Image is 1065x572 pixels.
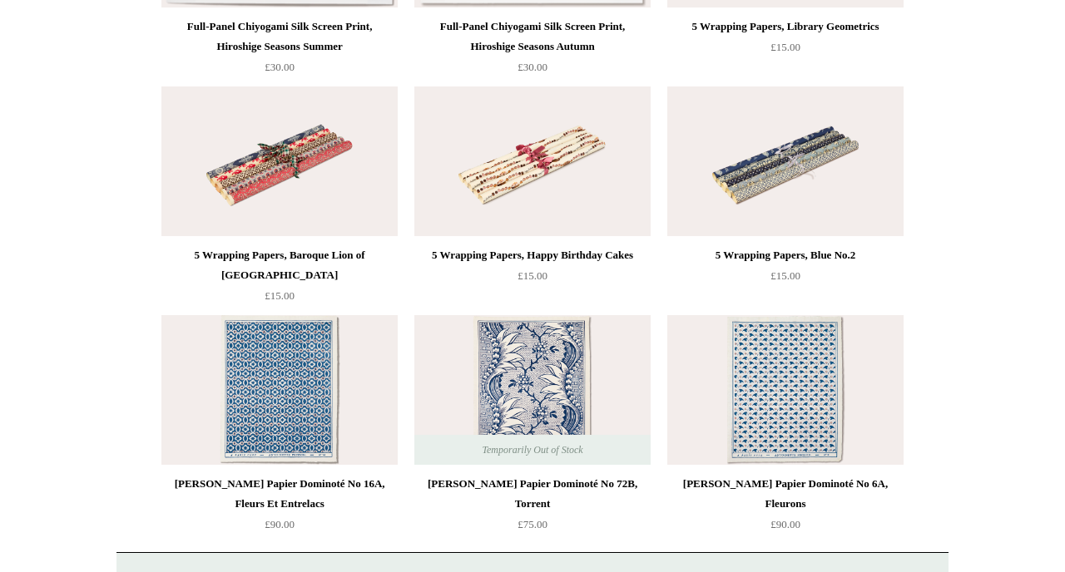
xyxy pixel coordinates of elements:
[414,86,651,236] a: 5 Wrapping Papers, Happy Birthday Cakes 5 Wrapping Papers, Happy Birthday Cakes
[770,518,800,530] span: £90.00
[265,289,295,302] span: £15.00
[671,474,899,514] div: [PERSON_NAME] Papier Dominoté No 6A, Fleurons
[419,17,646,57] div: Full-Panel Chiyogami Silk Screen Print, Hiroshige Seasons Autumn
[667,17,904,85] a: 5 Wrapping Papers, Library Geometrics £15.00
[161,245,398,313] a: 5 Wrapping Papers, Baroque Lion of [GEOGRAPHIC_DATA] £15.00
[161,86,398,236] a: 5 Wrapping Papers, Baroque Lion of Venice 5 Wrapping Papers, Baroque Lion of Venice
[667,315,904,465] img: Antoinette Poisson Papier Dominoté No 6A, Fleurons
[161,474,398,542] a: [PERSON_NAME] Papier Dominoté No 16A, Fleurs Et Entrelacs £90.00
[414,315,651,465] img: Antoinette Poisson Papier Dominoté No 72B, Torrent
[419,474,646,514] div: [PERSON_NAME] Papier Dominoté No 72B, Torrent
[414,474,651,542] a: [PERSON_NAME] Papier Dominoté No 72B, Torrent £75.00
[414,17,651,85] a: Full-Panel Chiyogami Silk Screen Print, Hiroshige Seasons Autumn £30.00
[161,17,398,85] a: Full-Panel Chiyogami Silk Screen Print, Hiroshige Seasons Summer £30.00
[518,61,547,73] span: £30.00
[166,245,394,285] div: 5 Wrapping Papers, Baroque Lion of [GEOGRAPHIC_DATA]
[166,17,394,57] div: Full-Panel Chiyogami Silk Screen Print, Hiroshige Seasons Summer
[166,474,394,514] div: [PERSON_NAME] Papier Dominoté No 16A, Fleurs Et Entrelacs
[671,17,899,37] div: 5 Wrapping Papers, Library Geometrics
[667,245,904,313] a: 5 Wrapping Papers, Blue No.2 £15.00
[265,518,295,530] span: £90.00
[419,245,646,265] div: 5 Wrapping Papers, Happy Birthday Cakes
[414,245,651,313] a: 5 Wrapping Papers, Happy Birthday Cakes £15.00
[414,315,651,465] a: Antoinette Poisson Papier Dominoté No 72B, Torrent Antoinette Poisson Papier Dominoté No 72B, Tor...
[770,269,800,282] span: £15.00
[161,86,398,236] img: 5 Wrapping Papers, Baroque Lion of Venice
[667,474,904,542] a: [PERSON_NAME] Papier Dominoté No 6A, Fleurons £90.00
[667,315,904,465] a: Antoinette Poisson Papier Dominoté No 6A, Fleurons Antoinette Poisson Papier Dominoté No 6A, Fleu...
[465,435,599,465] span: Temporarily Out of Stock
[667,86,904,236] a: 5 Wrapping Papers, Blue No.2 5 Wrapping Papers, Blue No.2
[518,269,547,282] span: £15.00
[667,86,904,236] img: 5 Wrapping Papers, Blue No.2
[161,315,398,465] img: Antoinette Poisson Papier Dominoté No 16A, Fleurs Et Entrelacs
[518,518,547,530] span: £75.00
[161,315,398,465] a: Antoinette Poisson Papier Dominoté No 16A, Fleurs Et Entrelacs Antoinette Poisson Papier Dominoté...
[770,41,800,53] span: £15.00
[414,86,651,236] img: 5 Wrapping Papers, Happy Birthday Cakes
[265,61,295,73] span: £30.00
[671,245,899,265] div: 5 Wrapping Papers, Blue No.2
